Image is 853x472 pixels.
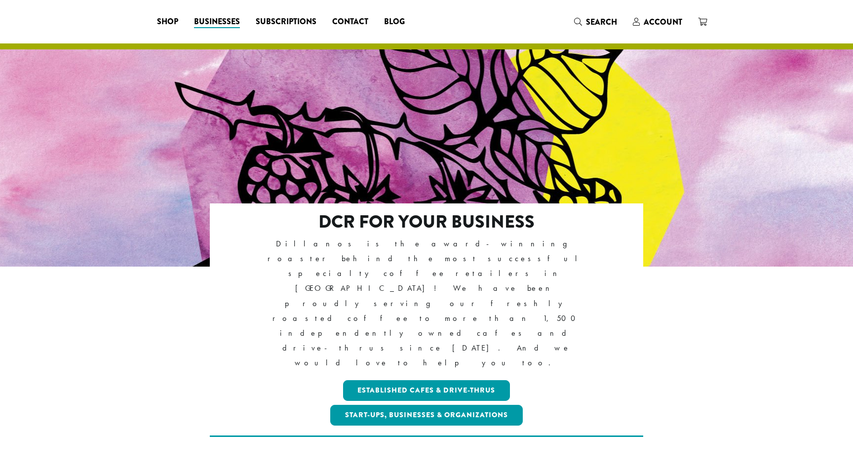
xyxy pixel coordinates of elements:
[384,16,405,28] span: Blog
[566,14,625,30] a: Search
[194,16,240,28] span: Businesses
[644,16,682,28] span: Account
[256,16,316,28] span: Subscriptions
[586,16,617,28] span: Search
[330,405,523,426] a: Start-ups, Businesses & Organizations
[157,16,178,28] span: Shop
[332,16,368,28] span: Contact
[343,380,510,401] a: Established Cafes & Drive-Thrus
[253,211,601,233] h2: DCR FOR YOUR BUSINESS
[253,236,601,370] p: Dillanos is the award-winning roaster behind the most successful specialty coffee retailers in [G...
[149,14,186,30] a: Shop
